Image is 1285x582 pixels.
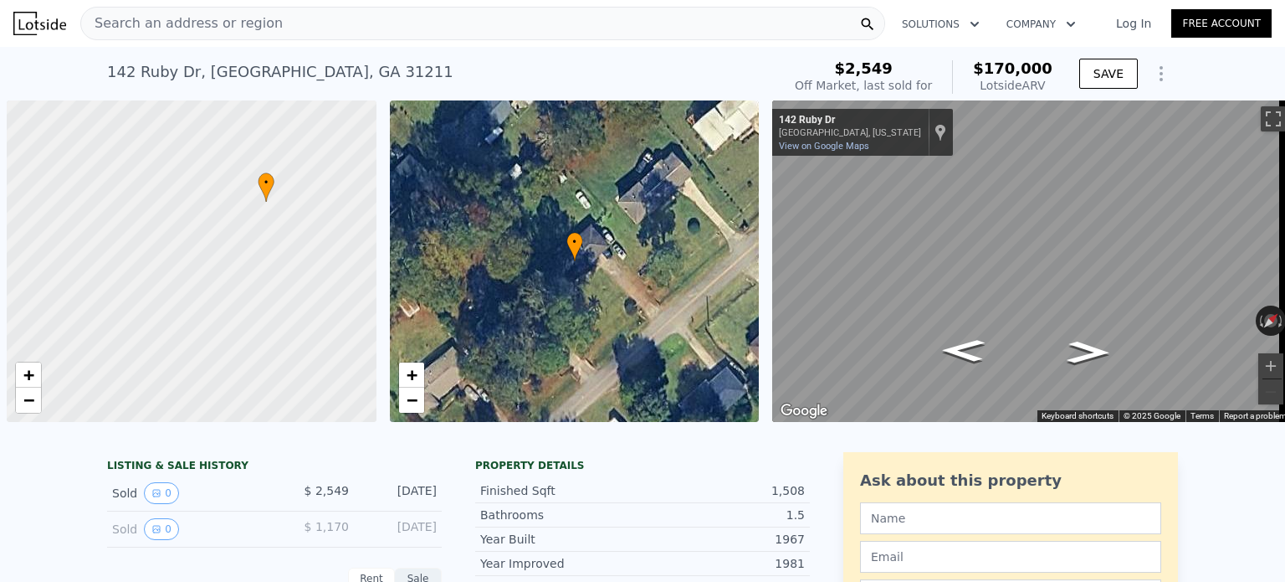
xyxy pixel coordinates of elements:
button: Zoom in [1258,353,1283,379]
span: • [258,175,274,190]
div: Bathrooms [480,507,642,523]
button: View historical data [144,482,179,504]
a: Show location on map [934,123,946,142]
path: Go Southwest, Ruby Dr [923,334,1003,367]
img: Google [776,400,832,422]
button: Keyboard shortcuts [1042,410,1113,422]
div: • [566,232,583,261]
div: Sold [112,482,261,504]
span: $2,549 [834,59,892,77]
div: 1.5 [642,507,805,523]
button: Rotate counterclockwise [1256,306,1265,336]
div: [DATE] [362,482,437,504]
div: Property details [475,459,810,472]
button: SAVE [1079,59,1138,89]
a: Zoom in [399,363,424,388]
div: Sold [112,518,261,540]
input: Email [860,541,1161,573]
a: Log In [1096,15,1171,32]
div: 1967 [642,531,805,548]
a: Zoom in [16,363,41,388]
span: © 2025 Google [1124,411,1180,420]
a: Terms (opens in new tab) [1190,411,1214,420]
div: [GEOGRAPHIC_DATA], [US_STATE] [779,127,921,138]
a: Zoom out [399,388,424,413]
div: Finished Sqft [480,482,642,499]
span: Search an address or region [81,13,283,33]
div: Year Built [480,531,642,548]
span: $ 2,549 [305,484,349,497]
div: LISTING & SALE HISTORY [107,459,442,476]
div: 1,508 [642,482,805,499]
a: Open this area in Google Maps (opens a new window) [776,400,832,422]
span: • [566,234,583,250]
button: Company [993,9,1089,39]
div: • [258,173,274,202]
span: $170,000 [973,59,1052,77]
span: − [406,389,417,410]
button: Zoom out [1258,379,1283,404]
span: + [23,364,34,385]
div: 142 Ruby Dr [779,114,921,127]
button: Show Options [1144,57,1178,90]
a: View on Google Maps [779,141,869,152]
div: 1981 [642,555,805,572]
div: Year Improved [480,555,642,572]
span: + [406,364,417,385]
input: Name [860,502,1161,534]
div: Ask about this property [860,469,1161,492]
span: − [23,389,34,410]
div: Lotside ARV [973,77,1052,94]
div: Off Market, last sold for [795,77,932,94]
div: [DATE] [362,518,437,540]
div: 142 Ruby Dr , [GEOGRAPHIC_DATA] , GA 31211 [107,60,453,84]
path: Go Northeast, Ruby Dr [1049,336,1129,368]
a: Free Account [1171,9,1272,38]
span: $ 1,170 [305,520,349,533]
button: View historical data [144,518,179,540]
a: Zoom out [16,388,41,413]
button: Solutions [888,9,993,39]
img: Lotside [13,12,66,35]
